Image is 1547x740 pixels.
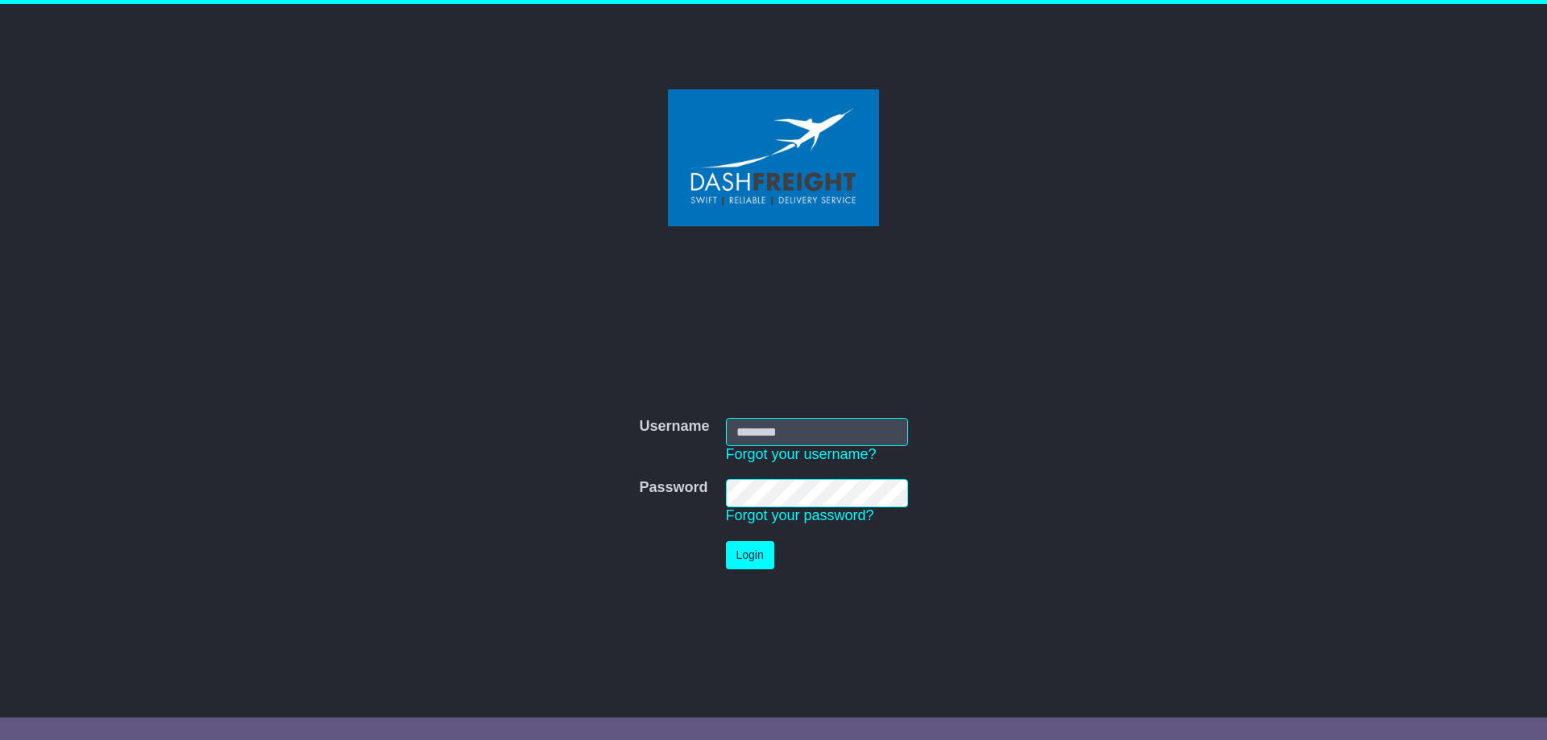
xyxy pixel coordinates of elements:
a: Forgot your username? [726,446,877,462]
label: Username [639,418,709,436]
img: Dash Freight [668,89,879,226]
label: Password [639,479,707,497]
button: Login [726,541,774,569]
a: Forgot your password? [726,507,874,523]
